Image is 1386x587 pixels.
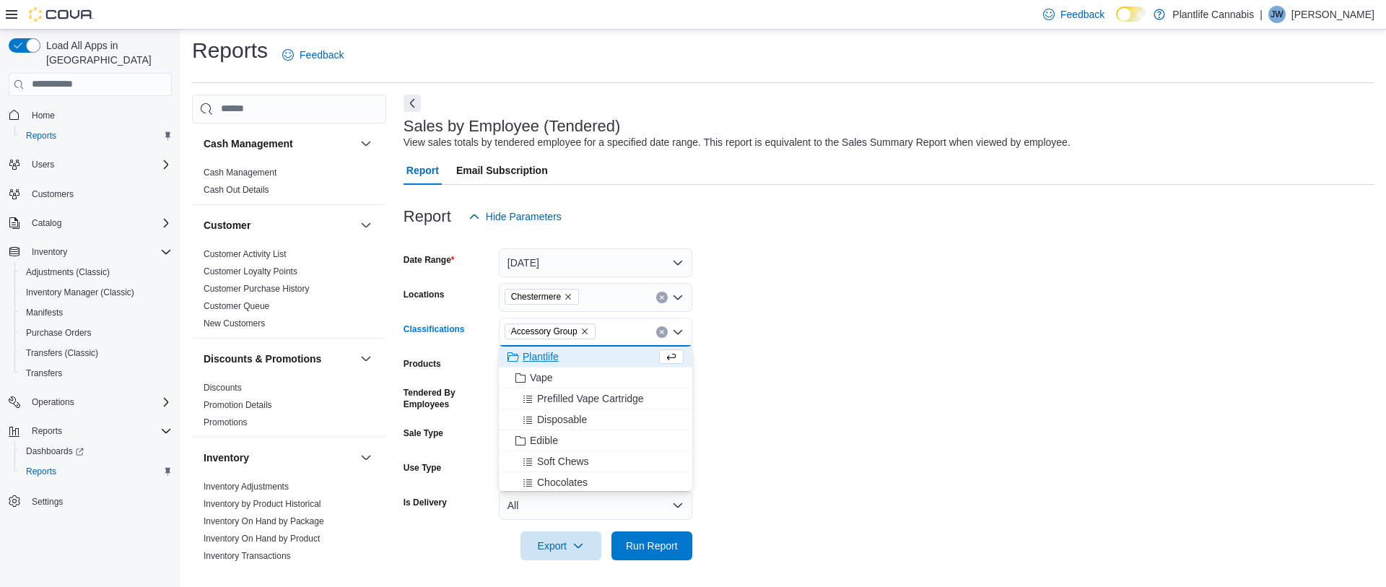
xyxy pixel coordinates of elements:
span: Accessory Group [505,323,596,339]
a: Reports [20,127,62,144]
button: Purchase Orders [14,323,178,343]
button: Clear input [656,292,668,303]
button: Clear input [656,326,668,338]
span: Accessory Group [511,324,577,339]
span: Users [32,159,54,170]
a: New Customers [204,318,265,329]
span: Customers [32,188,74,200]
span: Inventory [32,246,67,258]
img: Cova [29,7,94,22]
a: Inventory Adjustments [204,482,289,492]
button: Customer [357,217,375,234]
span: Inventory Manager (Classic) [26,287,134,298]
span: Chocolates [537,475,588,490]
label: Tendered By Employees [404,387,493,410]
button: Plantlife [499,347,692,368]
nav: Complex example [9,99,172,549]
h3: Report [404,208,451,225]
button: Disposable [499,409,692,430]
span: Chestermere [511,290,561,304]
a: Feedback [276,40,349,69]
h3: Inventory [204,451,249,465]
h3: Discounts & Promotions [204,352,321,366]
div: Customer [192,245,386,338]
span: Promotion Details [204,399,272,411]
button: Inventory [26,243,73,261]
button: Inventory [204,451,354,465]
span: Chestermere [505,289,579,305]
a: Promotion Details [204,400,272,410]
a: Inventory by Product Historical [204,499,321,509]
a: Cash Out Details [204,185,269,195]
h3: Cash Management [204,136,293,151]
button: Inventory [357,449,375,466]
button: Cash Management [357,135,375,152]
a: Promotions [204,417,248,427]
button: All [499,491,692,520]
span: Transfers (Classic) [20,344,172,362]
label: Date Range [404,254,455,266]
a: Customer Queue [204,301,269,311]
span: Soft Chews [537,454,589,469]
button: Run Report [611,531,692,560]
a: Inventory Transactions [204,551,291,561]
button: Chocolates [499,472,692,493]
span: Inventory Manager (Classic) [20,284,172,301]
button: Remove Chestermere from selection in this group [564,292,572,301]
p: | [1260,6,1263,23]
div: Jessie Ward [1268,6,1286,23]
div: Cash Management [192,164,386,204]
div: Discounts & Promotions [192,379,386,437]
span: Feedback [300,48,344,62]
a: Transfers (Classic) [20,344,104,362]
button: Prefilled Vape Cartridge [499,388,692,409]
a: Dashboards [14,441,178,461]
button: Adjustments (Classic) [14,262,178,282]
button: Reports [3,421,178,441]
span: Reports [26,130,56,142]
a: Settings [26,493,69,510]
span: Customer Activity List [204,248,287,260]
span: New Customers [204,318,265,329]
span: Manifests [26,307,63,318]
button: Transfers (Classic) [14,343,178,363]
button: Next [404,95,421,112]
a: Purchase Orders [20,324,97,342]
a: Reports [20,463,62,480]
a: Manifests [20,304,69,321]
a: Inventory On Hand by Product [204,534,320,544]
a: Customer Activity List [204,249,287,259]
a: Inventory Manager (Classic) [20,284,140,301]
a: Inventory On Hand by Package [204,516,324,526]
span: Run Report [626,539,678,553]
span: Reports [32,425,62,437]
span: Transfers (Classic) [26,347,98,359]
span: Feedback [1060,7,1104,22]
button: Home [3,105,178,126]
span: Load All Apps in [GEOGRAPHIC_DATA] [40,38,172,67]
span: Edible [530,433,558,448]
a: Home [26,107,61,124]
h3: Customer [204,218,250,232]
button: Vape [499,368,692,388]
a: Cash Management [204,168,276,178]
button: Customers [3,183,178,204]
span: Customer Purchase History [204,283,310,295]
p: [PERSON_NAME] [1291,6,1374,23]
button: Operations [3,392,178,412]
button: Users [3,155,178,175]
span: Settings [26,492,172,510]
span: Manifests [20,304,172,321]
a: Dashboards [20,443,90,460]
span: Report [406,156,439,185]
span: Customer Loyalty Points [204,266,297,277]
button: Manifests [14,303,178,323]
span: Customers [26,185,172,203]
button: Inventory Manager (Classic) [14,282,178,303]
span: Cash Out Details [204,184,269,196]
a: Customer Purchase History [204,284,310,294]
span: Reports [20,127,172,144]
h3: Sales by Employee (Tendered) [404,118,621,135]
label: Sale Type [404,427,443,439]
